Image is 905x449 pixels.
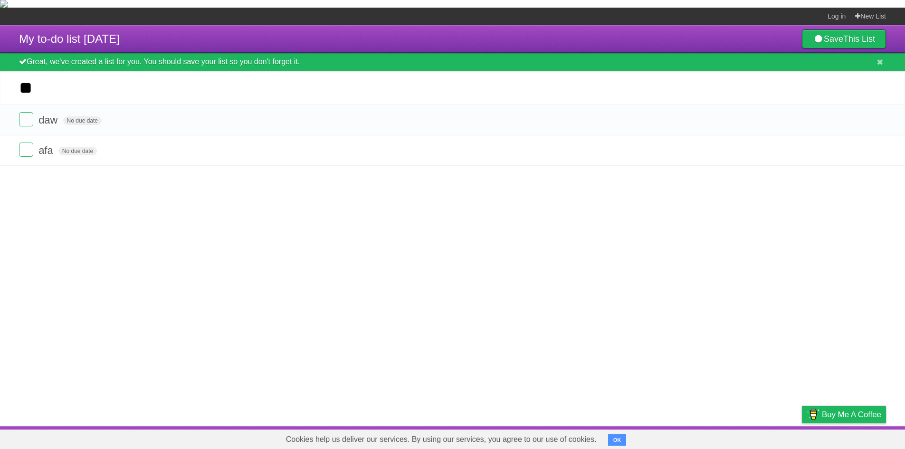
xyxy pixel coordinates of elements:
span: No due date [58,147,97,155]
label: Done [19,112,33,126]
b: This List [843,34,875,44]
a: About [676,429,695,447]
span: My to-do list [DATE] [19,32,120,45]
a: Developers [707,429,745,447]
span: Buy me a coffee [822,406,881,423]
a: Buy me a coffee [802,406,886,423]
span: daw [38,114,60,126]
a: SaveThis List [802,29,886,48]
span: afa [38,144,56,156]
a: Log in [828,8,846,25]
label: Done [19,143,33,157]
span: Cookies help us deliver our services. By using our services, you agree to our use of cookies. [276,430,606,449]
a: New List [855,8,886,25]
a: Suggest a feature [826,429,886,447]
span: No due date [63,116,102,125]
button: OK [608,434,627,446]
img: Buy me a coffee [807,406,819,422]
a: Terms [757,429,778,447]
a: Privacy [790,429,814,447]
